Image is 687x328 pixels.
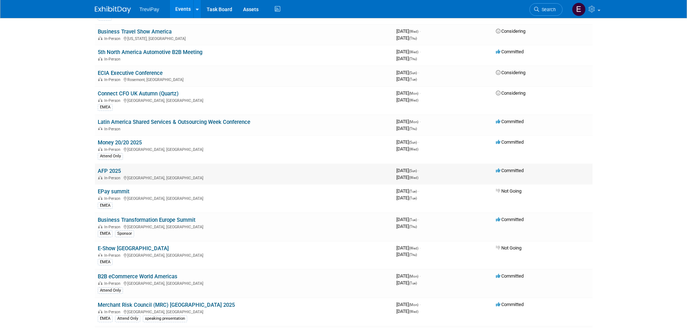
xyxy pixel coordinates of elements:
[409,303,418,307] span: (Mon)
[396,97,418,103] span: [DATE]
[409,246,418,250] span: (Wed)
[98,202,113,209] div: EMEA
[496,119,524,124] span: Committed
[409,36,417,40] span: (Thu)
[98,188,129,195] a: EPay summit
[98,90,179,97] a: Connect CFO UK Autumn (Quartz)
[396,119,420,124] span: [DATE]
[409,120,418,124] span: (Mon)
[409,310,418,314] span: (Wed)
[396,188,419,194] span: [DATE]
[409,218,417,222] span: (Tue)
[98,315,113,322] div: EMEA
[98,49,202,55] a: 5th North America Automotive B2B Meeting
[396,28,420,34] span: [DATE]
[409,91,418,95] span: (Mon)
[419,302,420,307] span: -
[496,49,524,54] span: Committed
[98,230,113,237] div: EMEA
[396,49,420,54] span: [DATE]
[396,70,419,75] span: [DATE]
[98,127,102,130] img: In-Person Event
[529,3,563,16] a: Search
[396,168,419,173] span: [DATE]
[98,97,391,103] div: [GEOGRAPHIC_DATA], [GEOGRAPHIC_DATA]
[104,281,123,286] span: In-Person
[396,56,417,61] span: [DATE]
[409,140,417,144] span: (Sun)
[98,168,121,174] a: AFP 2025
[104,253,123,258] span: In-Person
[418,217,419,222] span: -
[98,281,102,285] img: In-Person Event
[98,28,172,35] a: Business Travel Show America
[409,169,417,173] span: (Sun)
[419,245,420,251] span: -
[98,287,123,294] div: Attend Only
[496,28,525,34] span: Considering
[539,7,556,12] span: Search
[419,273,420,279] span: -
[396,217,419,222] span: [DATE]
[409,196,417,200] span: (Tue)
[98,302,235,308] a: Merchant Risk Council (MRC) [GEOGRAPHIC_DATA] 2025
[98,224,391,229] div: [GEOGRAPHIC_DATA], [GEOGRAPHIC_DATA]
[95,6,131,13] img: ExhibitDay
[572,3,586,16] img: Eric Shipe
[104,57,123,62] span: In-Person
[396,252,417,257] span: [DATE]
[396,126,417,131] span: [DATE]
[104,196,123,201] span: In-Person
[104,310,123,314] span: In-Person
[104,127,123,131] span: In-Person
[98,176,102,179] img: In-Person Event
[496,217,524,222] span: Committed
[396,76,417,82] span: [DATE]
[104,147,123,152] span: In-Person
[98,70,163,76] a: ECIA Executive Conference
[98,310,102,313] img: In-Person Event
[418,168,419,173] span: -
[104,176,123,180] span: In-Person
[98,98,102,102] img: In-Person Event
[98,153,123,159] div: Attend Only
[419,90,420,96] span: -
[396,195,417,201] span: [DATE]
[98,146,391,152] div: [GEOGRAPHIC_DATA], [GEOGRAPHIC_DATA]
[409,71,417,75] span: (Sun)
[98,253,102,257] img: In-Person Event
[98,57,102,60] img: In-Person Event
[98,195,391,201] div: [GEOGRAPHIC_DATA], [GEOGRAPHIC_DATA]
[98,259,113,265] div: EMEA
[496,302,524,307] span: Committed
[409,253,417,257] span: (Thu)
[140,6,159,12] span: TreviPay
[409,281,417,285] span: (Tue)
[396,35,417,41] span: [DATE]
[418,139,419,145] span: -
[115,315,140,322] div: Attend Only
[98,225,102,228] img: In-Person Event
[98,252,391,258] div: [GEOGRAPHIC_DATA], [GEOGRAPHIC_DATA]
[409,189,417,193] span: (Tue)
[496,139,524,145] span: Committed
[409,127,417,131] span: (Thu)
[143,315,187,322] div: speaking presentation
[409,274,418,278] span: (Mon)
[409,147,418,151] span: (Wed)
[409,50,418,54] span: (Wed)
[396,146,418,152] span: [DATE]
[104,77,123,82] span: In-Person
[104,98,123,103] span: In-Person
[98,119,250,125] a: Latin America Shared Services & Outsourcing Week Conference
[98,175,391,180] div: [GEOGRAPHIC_DATA], [GEOGRAPHIC_DATA]
[98,280,391,286] div: [GEOGRAPHIC_DATA], [GEOGRAPHIC_DATA]
[98,217,195,223] a: Business Transformation Europe Summit
[419,49,420,54] span: -
[115,230,134,237] div: Sponsor
[396,224,417,229] span: [DATE]
[496,168,524,173] span: Committed
[98,309,391,314] div: [GEOGRAPHIC_DATA], [GEOGRAPHIC_DATA]
[98,76,391,82] div: Rosemont, [GEOGRAPHIC_DATA]
[98,77,102,81] img: In-Person Event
